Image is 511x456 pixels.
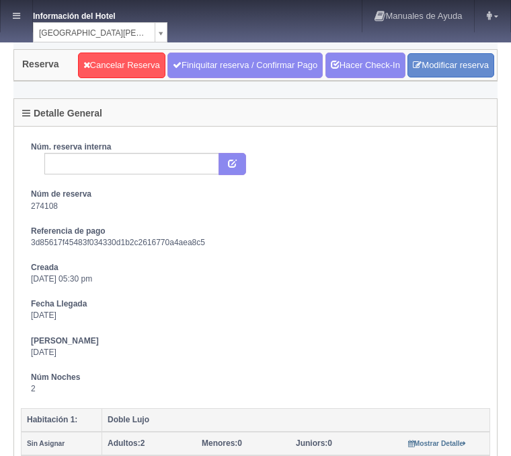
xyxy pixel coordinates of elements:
[102,409,490,432] th: Doble Lujo
[27,440,65,447] small: Sin Asignar
[31,298,480,310] dt: Fecha Llegada
[407,53,494,78] a: Modificar reserva
[408,440,467,447] small: Mostrar Detalle
[31,189,480,200] dt: Núm de reserva
[27,415,77,424] b: Habitación 1:
[78,53,165,78] a: Cancelar Reserva
[202,438,237,448] strong: Menores:
[31,237,480,249] dd: 3d85617f45483f034330d1b2c2616770a4aea8c5
[31,262,480,273] dt: Creada
[31,383,480,395] dd: 2
[31,335,480,347] dt: [PERSON_NAME]
[33,22,167,42] a: [GEOGRAPHIC_DATA][PERSON_NAME]
[408,438,467,448] a: Mostrar Detalle
[22,108,102,119] h4: Detalle General
[31,201,480,212] dd: 274108
[296,438,327,448] strong: Juniors:
[31,226,480,237] dt: Referencia de pago
[325,53,405,78] a: Hacer Check-In
[31,310,480,321] dd: [DATE]
[108,438,141,448] strong: Adultos:
[31,141,480,153] dt: Núm. reserva interna
[31,273,480,285] dd: [DATE] 05:30 pm
[39,23,149,43] span: [GEOGRAPHIC_DATA][PERSON_NAME]
[108,438,145,448] span: 2
[31,347,480,358] dd: [DATE]
[296,438,332,448] span: 0
[22,59,59,69] h4: Reserva
[33,7,141,22] dt: Información del Hotel
[202,438,242,448] span: 0
[167,53,323,78] a: Finiquitar reserva / Confirmar Pago
[31,372,480,383] dt: Núm Noches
